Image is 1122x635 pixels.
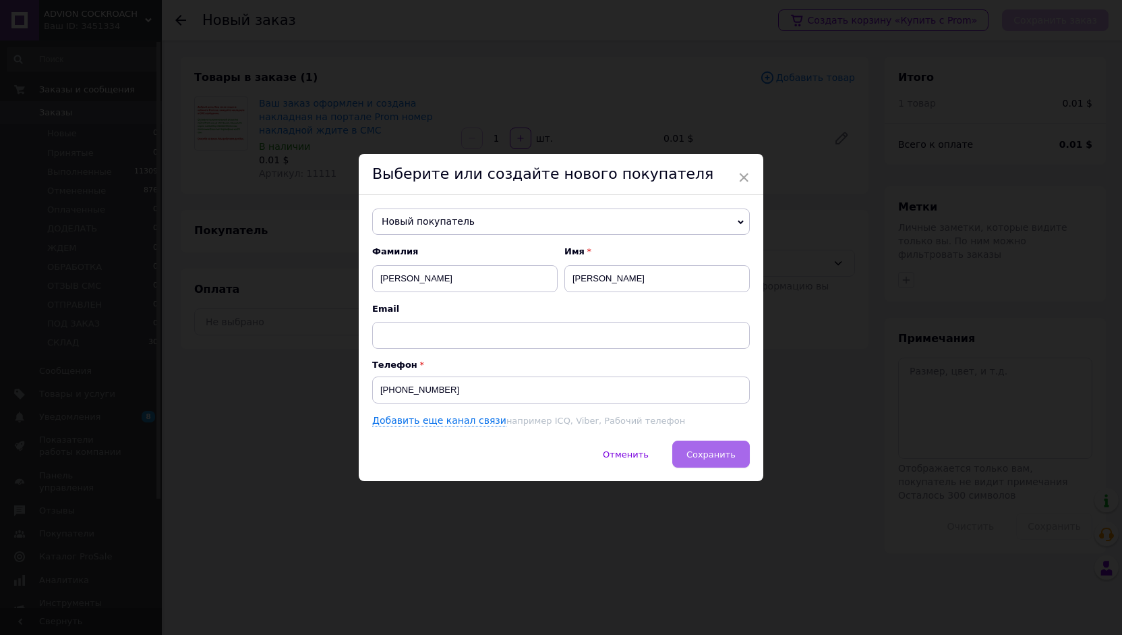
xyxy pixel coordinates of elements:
[686,449,736,460] span: Сохранить
[672,441,750,468] button: Сохранить
[506,416,685,426] span: например ICQ, Viber, Рабочий телефон
[359,154,763,195] div: Выберите или создайте нового покупателя
[738,166,750,189] span: ×
[372,377,750,404] input: +38 096 0000000
[564,265,750,292] input: Например: Иван
[372,209,750,236] span: Новый покупатель
[372,360,750,370] p: Телефон
[564,246,750,258] span: Имя
[603,449,649,460] span: Отменить
[372,246,558,258] span: Фамилия
[372,265,558,292] input: Например: Иванов
[372,303,750,315] span: Email
[372,415,506,426] a: Добавить еще канал связи
[589,441,663,468] button: Отменить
